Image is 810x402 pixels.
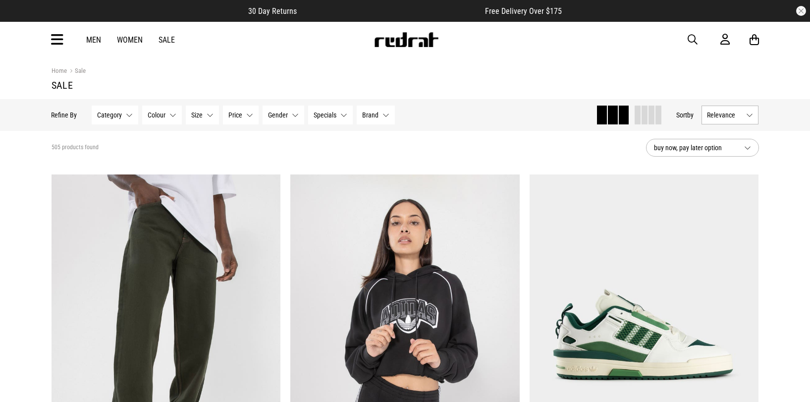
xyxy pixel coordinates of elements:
img: Redrat logo [374,32,439,47]
iframe: Customer reviews powered by Trustpilot [317,6,465,16]
span: Category [98,111,122,119]
span: by [688,111,694,119]
a: Men [86,35,101,45]
button: Size [186,106,219,124]
a: Women [117,35,143,45]
span: 505 products found [52,144,99,152]
button: Relevance [702,106,759,124]
button: Colour [143,106,182,124]
button: Sortby [677,109,694,121]
span: buy now, pay later option [654,142,736,154]
h1: Sale [52,79,759,91]
span: Colour [148,111,166,119]
button: Specials [309,106,353,124]
button: buy now, pay later option [646,139,759,157]
span: Free Delivery Over $175 [485,6,562,16]
a: Sale [159,35,175,45]
span: Brand [363,111,379,119]
button: Price [223,106,259,124]
p: Refine By [52,111,77,119]
span: Gender [269,111,288,119]
button: Category [92,106,139,124]
span: Size [192,111,203,119]
span: Relevance [707,111,743,119]
a: Home [52,67,67,74]
a: Sale [67,67,86,76]
button: Brand [357,106,395,124]
button: Gender [263,106,305,124]
span: Price [229,111,243,119]
span: Specials [314,111,337,119]
span: 30 Day Returns [248,6,297,16]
